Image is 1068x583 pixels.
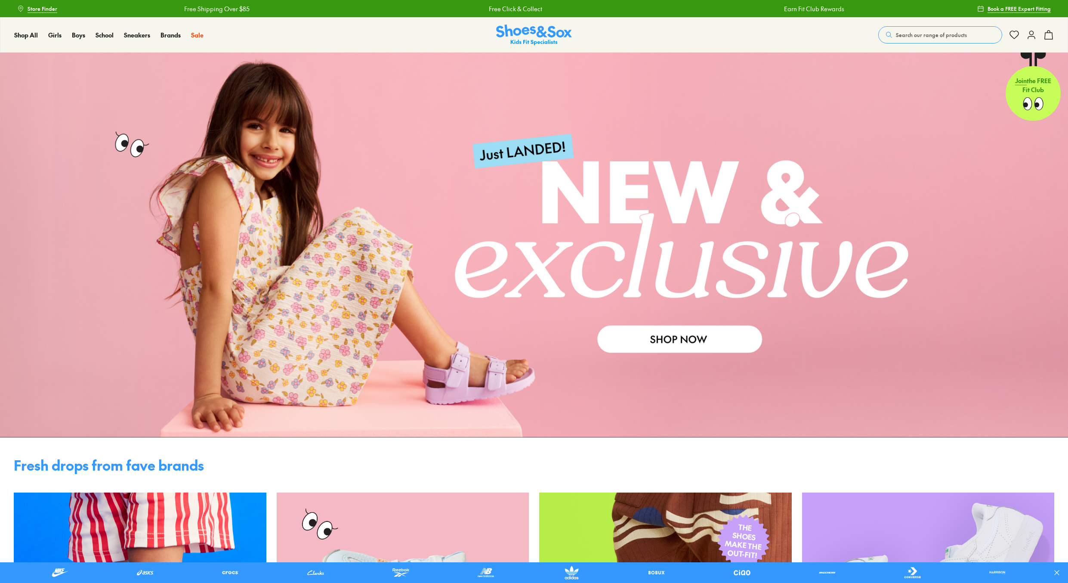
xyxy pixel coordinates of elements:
[496,25,572,46] a: Shoes & Sox
[496,25,572,46] img: SNS_Logo_Responsive.svg
[1006,69,1061,101] p: the FREE Fit Club
[14,31,38,40] a: Shop All
[1006,52,1061,121] a: Jointhe FREE Fit Club
[72,31,85,39] span: Boys
[96,31,114,39] span: School
[178,4,244,13] a: Free Shipping Over $85
[878,26,1002,43] button: Search our range of products
[778,4,838,13] a: Earn Fit Club Rewards
[72,31,85,40] a: Boys
[723,521,764,560] span: THE SHOES MAKE THE OUT-FIT!
[988,5,1051,12] span: Book a FREE Expert Fitting
[977,1,1051,16] a: Book a FREE Expert Fitting
[124,31,150,40] a: Sneakers
[896,31,967,39] span: Search our range of products
[96,31,114,40] a: School
[191,31,204,40] a: Sale
[161,31,181,39] span: Brands
[161,31,181,40] a: Brands
[191,31,204,39] span: Sale
[483,4,536,13] a: Free Click & Collect
[1015,76,1027,85] span: Join
[14,31,38,39] span: Shop All
[28,5,57,12] span: Store Finder
[48,31,62,39] span: Girls
[124,31,150,39] span: Sneakers
[48,31,62,40] a: Girls
[17,1,57,16] a: Store Finder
